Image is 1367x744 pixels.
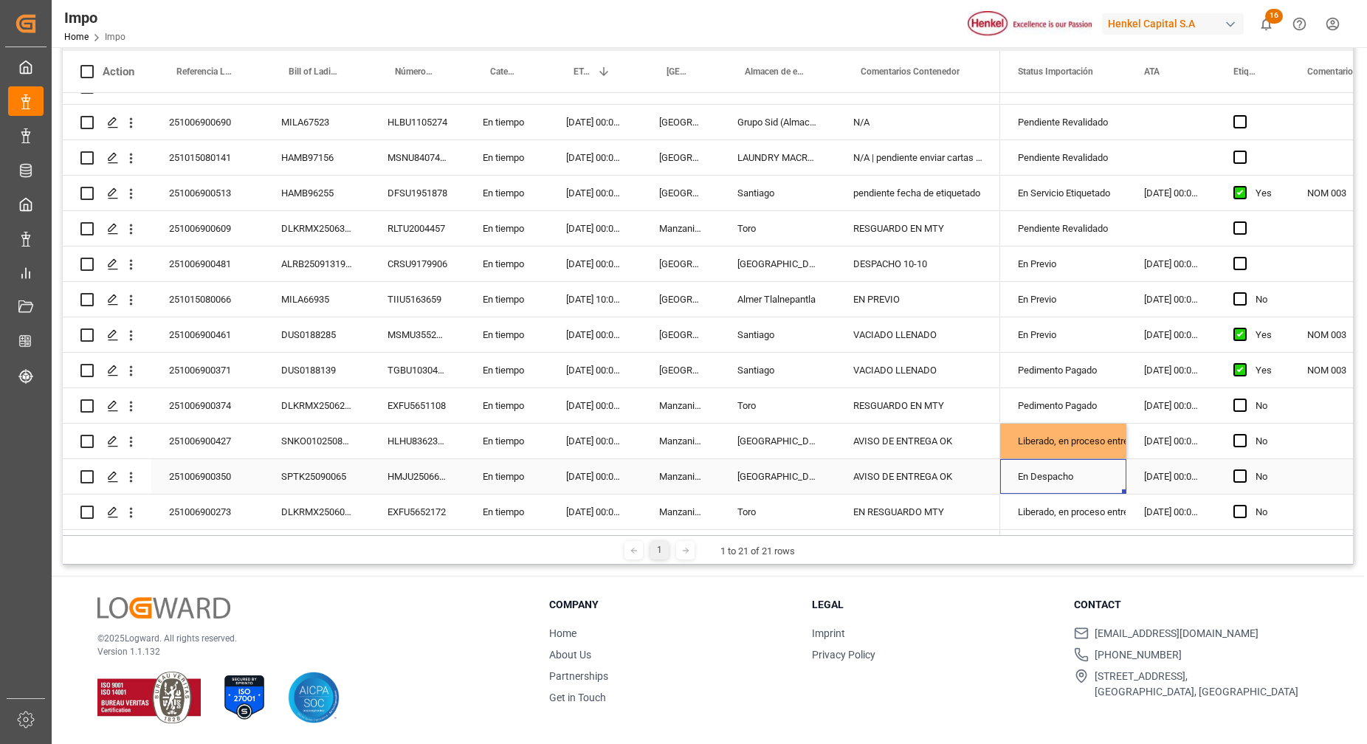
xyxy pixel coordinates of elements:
a: Home [64,32,89,42]
p: © 2025 Logward. All rights reserved. [97,632,512,645]
div: MILA66935 [264,282,370,317]
div: [GEOGRAPHIC_DATA] [641,247,720,281]
div: MSMU3552118 [370,317,465,352]
div: En tiempo [465,317,548,352]
div: 251006900371 [151,353,264,387]
div: [DATE] 00:00:00 [548,247,641,281]
p: Version 1.1.132 [97,645,512,658]
a: Imprint [812,627,845,639]
div: 251006900273 [151,495,264,529]
div: Toro [720,495,836,529]
div: En tiempo [465,247,548,281]
div: Press SPACE to select this row. [63,282,1000,317]
div: HAMB97156 [264,140,370,175]
a: Partnerships [549,670,608,682]
a: Home [549,627,576,639]
div: No [1256,460,1272,494]
div: En Servicio Etiquetado [1018,176,1109,210]
span: Categoría [490,66,517,77]
div: N/A [836,105,1000,139]
div: Yes [1256,318,1272,352]
div: 1 to 21 of 21 rows [720,544,795,559]
div: MILA67523 [264,105,370,139]
div: EN RESGUARDO MTY [836,495,1000,529]
span: ATA [1144,66,1160,77]
span: Etiquetado? [1233,66,1258,77]
div: [DATE] 00:00:00 [548,424,641,458]
img: ISO 27001 Certification [218,672,270,723]
div: [GEOGRAPHIC_DATA] [641,140,720,175]
div: [DATE] 00:00:00 [1126,353,1216,387]
div: 1 [650,541,669,559]
span: Bill of Lading Number [289,66,339,77]
div: [DATE] 00:00:00 [548,176,641,210]
div: DLKRMX2506063 [264,495,370,529]
div: En tiempo [465,282,548,317]
h3: Legal [812,597,1056,613]
div: [DATE] 00:00:00 [1126,459,1216,494]
div: EN PREVIO [836,282,1000,317]
div: 251006900350 [151,459,264,494]
div: ALRB250913190054 [264,247,370,281]
div: HAMB96255 [264,176,370,210]
a: Privacy Policy [812,649,875,661]
div: Henkel Capital S.A [1102,13,1244,35]
div: Manzanillo [641,211,720,246]
div: En tiempo [465,105,548,139]
div: DLKRMX2506362 [264,211,370,246]
div: 251006900513 [151,176,264,210]
div: SPTK25090065 [264,459,370,494]
div: Almer Tlalnepantla [720,282,836,317]
div: HLHU8362337 [370,424,465,458]
h3: Contact [1074,597,1318,613]
div: [GEOGRAPHIC_DATA] [641,317,720,352]
div: [DATE] 00:00:00 [548,459,641,494]
div: [GEOGRAPHIC_DATA] [720,424,836,458]
div: Press SPACE to select this row. [63,388,1000,424]
div: Manzanillo [641,388,720,423]
button: Henkel Capital S.A [1102,10,1250,38]
div: [GEOGRAPHIC_DATA] [641,105,720,139]
div: CRSU9179906 [370,247,465,281]
div: No [1256,283,1272,317]
div: Pendiente Revalidado [1018,106,1109,139]
div: DLKRMX2506231 [264,388,370,423]
span: ETA Aduana [574,66,591,77]
img: AICPA SOC [288,672,340,723]
div: [DATE] 00:00:00 [1126,317,1216,352]
div: 251015080066 [151,282,264,317]
div: Pendiente Revalidado [1018,141,1109,175]
div: Toro [720,388,836,423]
span: Número de Contenedor [395,66,434,77]
div: [GEOGRAPHIC_DATA] [720,247,836,281]
div: En tiempo [465,424,548,458]
img: ISO 9001 & ISO 14001 Certification [97,672,201,723]
div: Press SPACE to select this row. [63,140,1000,176]
div: [DATE] 10:00:00 [548,282,641,317]
div: En tiempo [465,388,548,423]
a: Get in Touch [549,692,606,703]
div: Yes [1256,176,1272,210]
span: [EMAIL_ADDRESS][DOMAIN_NAME] [1095,626,1258,641]
div: Liberado, en proceso entrega [1018,495,1109,529]
div: [GEOGRAPHIC_DATA] [641,176,720,210]
div: Press SPACE to select this row. [63,459,1000,495]
div: 251015080141 [151,140,264,175]
div: SNKO010250808399 [264,424,370,458]
div: No [1256,495,1272,529]
div: EXFU5651108 [370,388,465,423]
div: LAUNDRY MACRO CEDIS TOLUCA/ ALMACEN DE MATERIA PRIMA [720,140,836,175]
div: En Previo [1018,283,1109,317]
div: En tiempo [465,176,548,210]
div: VACIADO LLENADO [836,317,1000,352]
span: Referencia Leschaco [176,66,233,77]
span: Status Importación [1018,66,1093,77]
div: Press SPACE to select this row. [63,105,1000,140]
div: AVISO DE ENTREGA OK [836,424,1000,458]
div: Toro [720,211,836,246]
div: AVISO DE ENTREGA OK [836,459,1000,494]
div: RLTU2004457 [370,211,465,246]
div: Pendiente Revalidado [1018,212,1109,246]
